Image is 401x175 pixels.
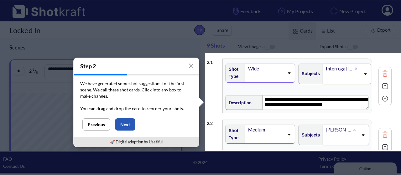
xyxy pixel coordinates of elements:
[325,64,355,73] div: Interrogation room
[82,118,110,131] button: Previous
[207,55,219,66] div: 2 . 1
[247,126,284,134] div: Medium
[226,64,242,82] span: Shot Type
[80,106,192,112] p: You can drag and drop the card to reorder your shots.
[80,80,192,99] p: We have generated some shot suggestions for the first scene. We call these shot cards. Click into...
[380,81,390,91] img: Expand Icon
[110,139,163,144] a: 🚀 Digital adoption by Usetiful
[380,94,390,103] img: Add Icon
[226,126,242,143] span: Shot Type
[380,69,390,78] img: Trash Icon
[325,126,353,134] div: [PERSON_NAME]
[226,97,252,108] span: Description
[115,118,135,131] button: Next
[74,58,199,74] h4: Step 2
[207,116,219,127] div: 2 . 2
[5,5,58,10] div: Online
[299,69,320,79] span: Subjects
[299,130,320,140] span: Subjects
[247,64,284,73] div: Wide
[380,130,390,139] img: Trash Icon
[380,142,390,152] img: Expand Icon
